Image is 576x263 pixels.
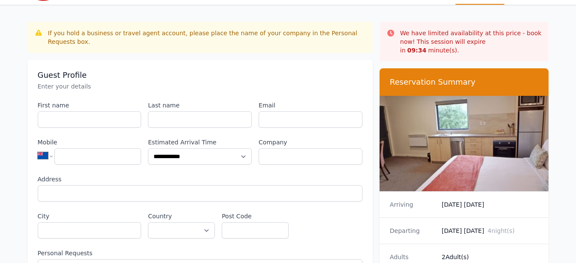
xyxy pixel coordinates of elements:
img: 1 Bedroom Family Unit [380,96,549,191]
label: Post Code [222,212,289,220]
label: First name [38,101,142,110]
label: City [38,212,142,220]
dt: Arriving [390,200,435,209]
p: We have limited availability at this price - book now! This session will expire in minute(s). [400,29,542,55]
label: Country [148,212,215,220]
strong: 09 : 34 [407,47,427,54]
dt: Adults [390,253,435,261]
h3: Guest Profile [38,70,362,80]
label: Mobile [38,138,142,147]
span: 4 night(s) [488,227,515,234]
h3: Reservation Summary [390,77,539,87]
dt: Departing [390,226,435,235]
p: Enter your details [38,82,362,91]
label: Last name [148,101,252,110]
label: Estimated Arrival Time [148,138,252,147]
label: Email [259,101,362,110]
dd: 2 Adult(s) [442,253,539,261]
dd: [DATE] [DATE] [442,226,539,235]
label: Company [259,138,362,147]
label: Address [38,175,362,183]
label: Personal Requests [38,249,362,257]
dd: [DATE] [DATE] [442,200,539,209]
div: If you hold a business or travel agent account, please place the name of your company in the Pers... [48,29,366,46]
